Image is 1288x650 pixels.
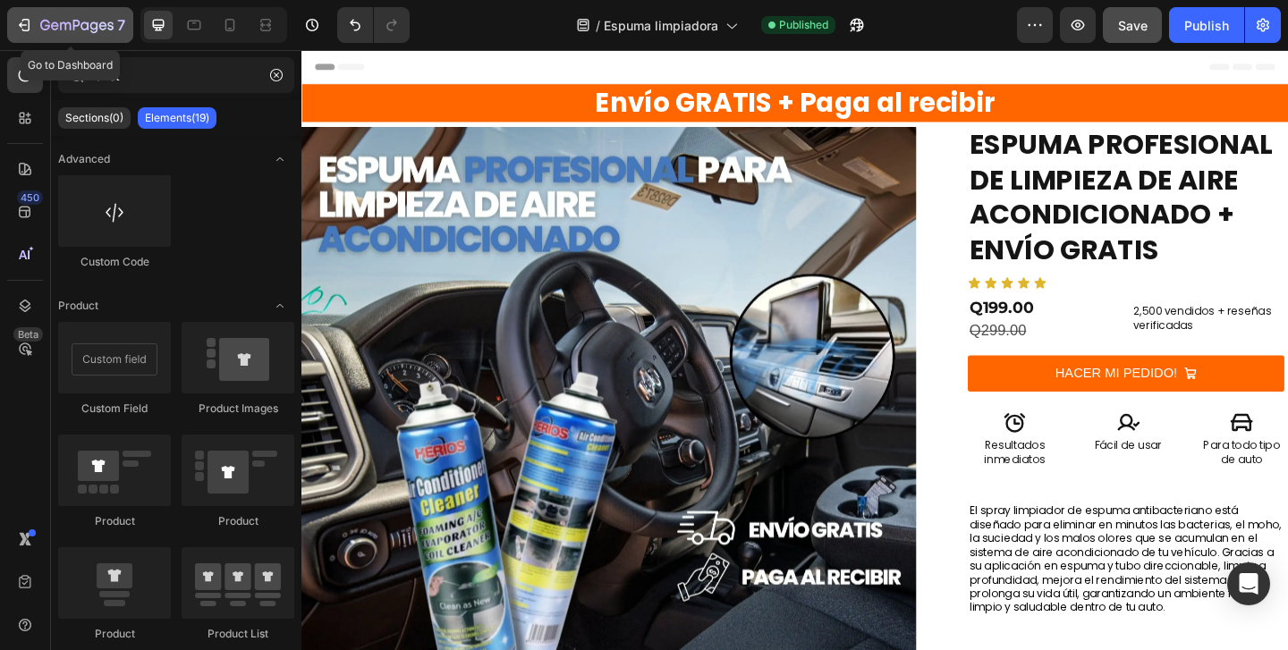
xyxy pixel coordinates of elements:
[724,82,1073,240] h1: ESPUMA PROFESIONAL DE LIMPIEZA DE AIRE ACONDICIONADO + ENVÍO GRATIS
[973,423,1072,453] p: Para todo tipo de auto
[58,254,171,270] div: Custom Code
[724,332,1069,371] button: <p>HACER MI PEDIDO!</p>
[58,626,171,642] div: Product
[182,513,294,529] div: Product
[724,267,895,293] div: Q199.00
[819,339,952,365] p: HACER MI PEDIDO!
[1169,7,1244,43] button: Publish
[58,57,294,93] input: Search Sections & Elements
[145,111,209,125] p: Elements(19)
[13,327,43,342] div: Beta
[724,293,895,317] div: Q299.00
[596,16,600,35] span: /
[65,111,123,125] p: Sections(0)
[58,401,171,417] div: Custom Field
[1227,562,1270,605] div: Open Intercom Messenger
[850,423,948,438] p: Fácil de usar
[779,17,828,33] span: Published
[58,151,110,167] span: Advanced
[301,50,1288,650] iframe: Design area
[17,190,43,205] div: 450
[337,7,410,43] div: Undo/Redo
[182,401,294,417] div: Product Images
[266,145,294,173] span: Toggle open
[904,277,1072,308] p: 2,500 vendidos + reseñas verificadas
[726,423,825,453] p: Resultados inmediatos
[726,492,1066,614] span: El spray limpiador de espuma antibacteriano está diseñado para eliminar en minutos las bacterias,...
[1103,7,1162,43] button: Save
[1118,18,1148,33] span: Save
[7,7,133,43] button: 7
[604,16,718,35] span: Espuma limpiadora
[58,513,171,529] div: Product
[182,626,294,642] div: Product List
[1184,16,1229,35] div: Publish
[117,14,125,36] p: 7
[58,298,98,314] span: Product
[266,291,294,320] span: Toggle open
